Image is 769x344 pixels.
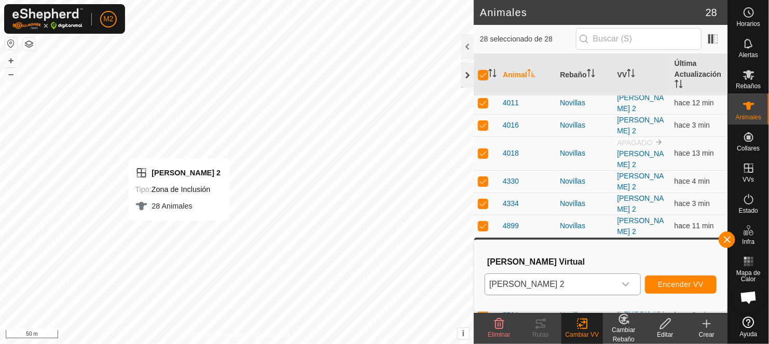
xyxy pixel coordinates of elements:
[737,21,760,27] span: Horarios
[737,145,760,152] span: Collares
[135,183,221,196] div: Zona de Inclusión
[503,98,519,108] span: 4011
[615,274,636,295] div: dropdown trigger
[670,54,727,96] th: Última Actualización
[731,270,766,282] span: Mapa de Calor
[480,34,576,45] span: 28 seleccionado de 28
[736,114,761,120] span: Animales
[736,83,761,89] span: Rebaños
[675,81,683,90] p-sorticon: Activar para ordenar
[503,198,519,209] span: 4334
[740,331,758,337] span: Ayuda
[655,138,663,146] img: hasta
[560,198,609,209] div: Novillas
[742,239,754,245] span: Infra
[5,68,17,80] button: –
[527,71,535,79] p-sorticon: Activar para ordenar
[255,331,290,340] a: Contáctenos
[499,54,556,96] th: Animal
[462,329,464,338] span: i
[560,148,609,159] div: Novillas
[576,28,702,50] input: Buscar (S)
[733,282,764,313] div: Chat abierto
[5,54,17,67] button: +
[480,6,706,19] h2: Animales
[503,148,519,159] span: 4018
[503,120,519,131] span: 4016
[617,116,664,135] a: [PERSON_NAME] 2
[135,185,151,194] label: Tipo:
[617,172,664,191] a: [PERSON_NAME] 2
[488,331,510,338] span: Eliminar
[675,149,714,157] span: 28 sept 2025, 20:29
[617,149,664,169] a: [PERSON_NAME] 2
[503,221,519,231] span: 4899
[617,194,664,213] a: [PERSON_NAME] 2
[644,330,686,339] div: Editar
[560,176,609,187] div: Novillas
[675,99,714,107] span: 28 sept 2025, 20:30
[686,330,727,339] div: Crear
[561,330,603,339] div: Cambiar VV
[739,52,758,58] span: Alertas
[645,276,717,294] button: Encender VV
[560,120,609,131] div: Novillas
[675,177,710,185] span: 28 sept 2025, 20:38
[728,312,769,341] a: Ayuda
[739,208,758,214] span: Estado
[135,167,221,179] div: [PERSON_NAME] 2
[12,8,83,30] img: Logo Gallagher
[587,71,595,79] p-sorticon: Activar para ordenar
[603,325,644,344] div: Cambiar Rebaño
[743,176,754,183] span: VVs
[617,216,664,236] a: [PERSON_NAME] 2
[503,176,519,187] span: 4330
[560,221,609,231] div: Novillas
[485,274,615,295] span: carr pozo 2
[458,328,469,339] button: i
[560,98,609,108] div: Novillas
[135,200,221,212] div: 28 Animales
[103,13,113,24] span: M2
[627,71,635,79] p-sorticon: Activar para ordenar
[488,71,497,79] p-sorticon: Activar para ordenar
[487,257,717,267] h3: [PERSON_NAME] Virtual
[556,54,613,96] th: Rebaño
[617,139,652,147] span: APAGADO
[5,37,17,50] button: Restablecer Mapa
[658,280,704,288] span: Encender VV
[617,93,664,113] a: [PERSON_NAME] 2
[183,331,243,340] a: Política de Privacidad
[613,54,670,96] th: VV
[520,330,561,339] div: Rutas
[23,38,35,50] button: Capas del Mapa
[675,121,710,129] span: 28 sept 2025, 20:39
[675,222,714,230] span: 28 sept 2025, 20:30
[675,199,710,208] span: 28 sept 2025, 20:38
[706,5,717,20] span: 28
